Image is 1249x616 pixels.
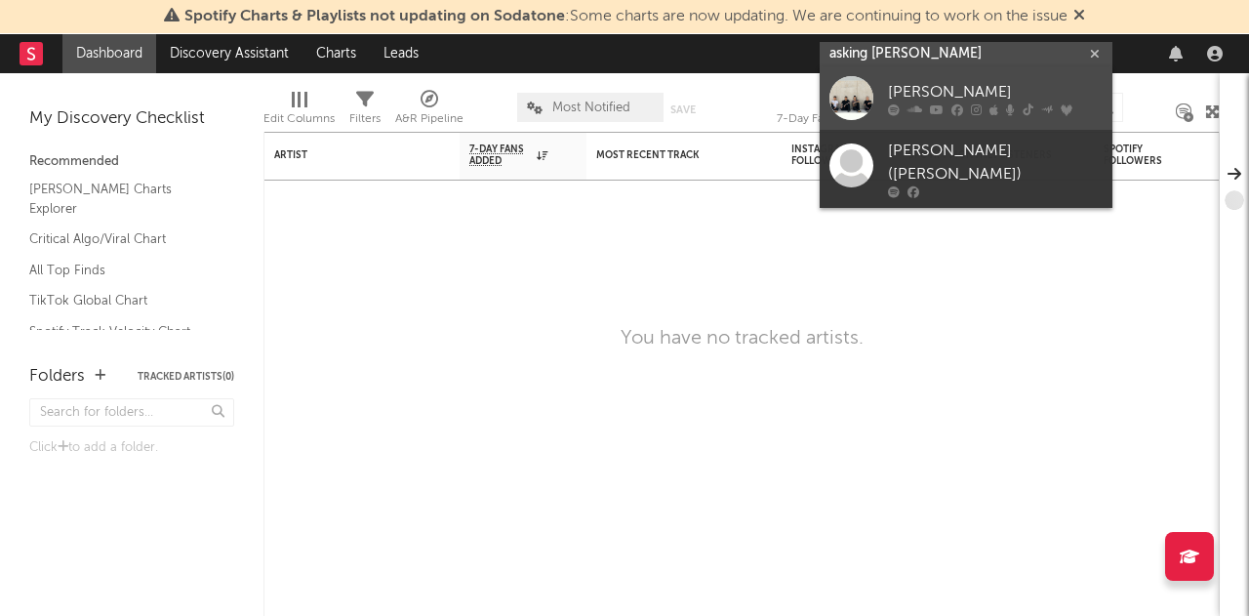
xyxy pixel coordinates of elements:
a: TikTok Global Chart [29,290,215,311]
a: [PERSON_NAME] [820,66,1112,130]
div: Click to add a folder. [29,436,234,460]
span: : Some charts are now updating. We are continuing to work on the issue [184,9,1068,24]
a: Charts [302,34,370,73]
div: Filters [349,83,381,140]
div: 7-Day Fans Added (7-Day Fans Added) [777,83,923,140]
button: Tracked Artists(0) [138,372,234,382]
input: Search for folders... [29,398,234,427]
a: Spotify Track Velocity Chart [29,321,215,343]
span: Spotify Charts & Playlists not updating on Sodatone [184,9,565,24]
a: Critical Algo/Viral Chart [29,228,215,250]
div: A&R Pipeline [395,107,463,131]
div: Folders [29,365,85,389]
span: Most Notified [552,102,630,114]
a: Discovery Assistant [156,34,302,73]
div: Spotify Followers [1104,144,1172,167]
span: Dismiss [1073,9,1085,24]
button: Save [670,104,696,115]
div: Edit Columns [263,83,335,140]
div: Artist [274,149,421,161]
div: A&R Pipeline [395,83,463,140]
div: Edit Columns [263,107,335,131]
div: [PERSON_NAME] [888,81,1103,104]
div: Instagram Followers [791,144,860,167]
a: [PERSON_NAME] Charts Explorer [29,179,215,219]
div: [PERSON_NAME] ([PERSON_NAME]) [888,140,1103,186]
a: Dashboard [62,34,156,73]
div: Most Recent Track [596,149,743,161]
div: 7-Day Fans Added (7-Day Fans Added) [777,107,923,131]
div: Filters [349,107,381,131]
span: 7-Day Fans Added [469,144,532,167]
div: My Discovery Checklist [29,107,234,131]
div: Recommended [29,150,234,174]
div: You have no tracked artists. [621,327,864,350]
a: All Top Finds [29,260,215,281]
a: [PERSON_NAME] ([PERSON_NAME]) [820,130,1112,208]
input: Search for artists [820,42,1112,66]
a: Leads [370,34,432,73]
